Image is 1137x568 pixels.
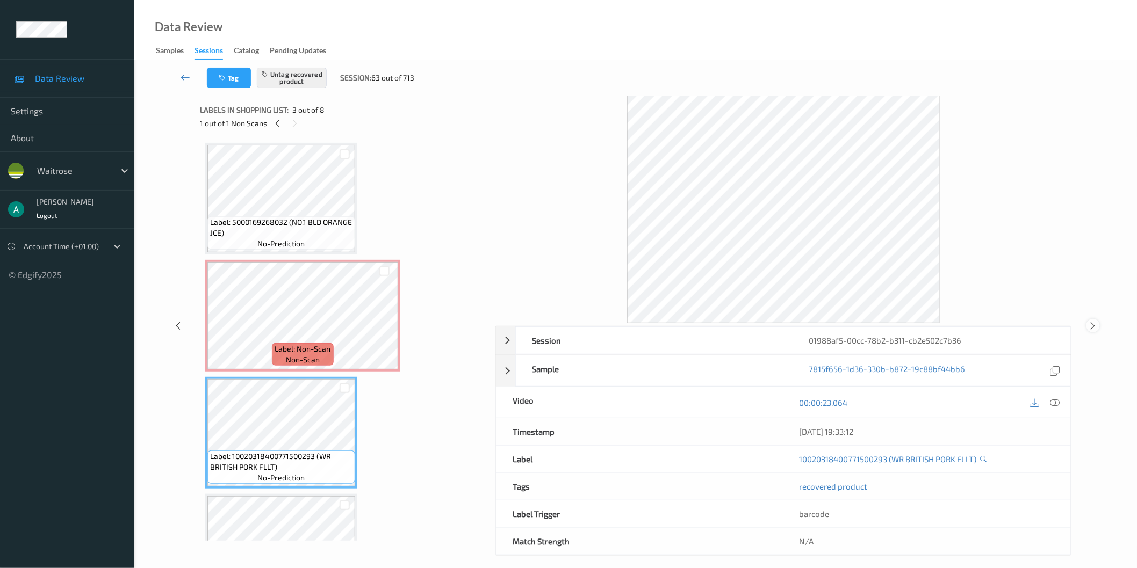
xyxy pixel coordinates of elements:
[800,482,868,491] span: recovered product
[800,454,977,464] a: 10020318400771500293 (WR BRITISH PORK FLLT)
[155,21,222,32] div: Data Review
[258,472,305,483] span: no-prediction
[496,387,783,418] div: Video
[234,45,259,59] div: Catalog
[234,43,270,59] a: Catalog
[496,326,1071,354] div: Session01988af5-00cc-78b2-b311-cb2e502c7b36
[195,43,234,60] a: Sessions
[258,238,305,249] span: no-prediction
[156,45,184,59] div: Samples
[371,72,414,83] span: 63 out of 713
[195,45,223,60] div: Sessions
[809,363,966,378] a: 7815f656-1d36-330b-b872-19c88bf44bb6
[286,354,320,365] span: non-scan
[200,105,289,115] span: Labels in shopping list:
[210,451,352,472] span: Label: 10020318400771500293 (WR BRITISH PORK FLLT)
[257,68,327,88] button: Untag recovered product
[496,528,783,555] div: Match Strength
[270,43,337,59] a: Pending Updates
[270,45,326,59] div: Pending Updates
[516,327,793,354] div: Session
[800,397,848,408] a: 00:00:23.064
[496,500,783,527] div: Label Trigger
[340,72,371,83] span: Session:
[200,116,488,130] div: 1 out of 1 Non Scans
[275,344,331,354] span: Label: Non-Scan
[496,355,1071,387] div: Sample7815f656-1d36-330b-b872-19c88bf44bb6
[156,43,195,59] a: Samples
[292,105,325,115] span: 3 out of 8
[783,528,1070,555] div: N/A
[210,217,352,238] span: Label: 5000169268032 (NO.1 BLD ORANGE JCE)
[516,355,793,386] div: Sample
[496,418,783,445] div: Timestamp
[793,327,1070,354] div: 01988af5-00cc-78b2-b311-cb2e502c7b36
[783,500,1070,527] div: barcode
[207,68,251,88] button: Tag
[496,473,783,500] div: Tags
[800,426,1054,437] div: [DATE] 19:33:12
[496,446,783,472] div: Label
